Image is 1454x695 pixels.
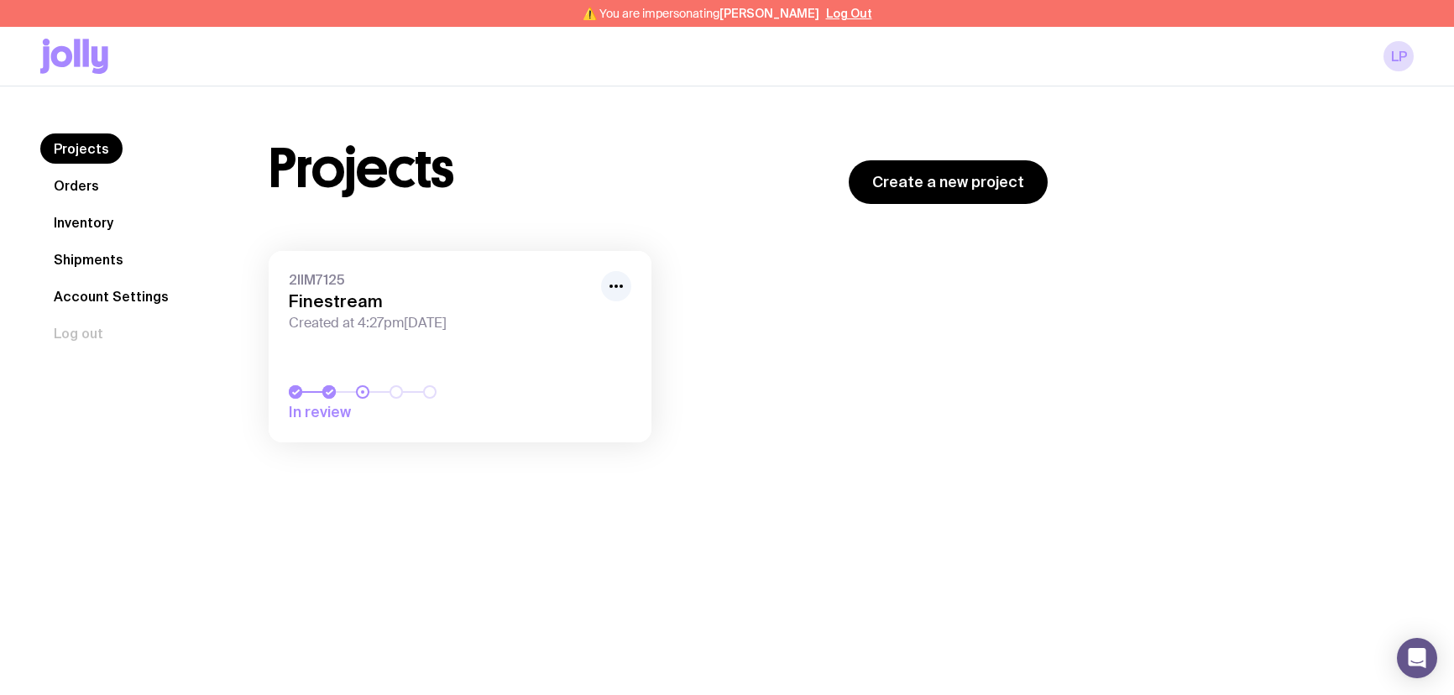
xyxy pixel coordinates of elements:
a: Projects [40,133,123,164]
span: In review [289,402,524,422]
a: Shipments [40,244,137,274]
h3: Finestream [289,291,591,311]
button: Log out [40,318,117,348]
span: 2IIM7125 [289,271,591,288]
span: Created at 4:27pm[DATE] [289,315,591,332]
a: Account Settings [40,281,182,311]
a: LP [1383,41,1414,71]
h1: Projects [269,142,454,196]
button: Log Out [826,7,872,20]
a: Orders [40,170,112,201]
div: Open Intercom Messenger [1397,638,1437,678]
a: 2IIM7125FinestreamCreated at 4:27pm[DATE]In review [269,251,651,442]
span: [PERSON_NAME] [719,7,819,20]
a: Inventory [40,207,127,238]
a: Create a new project [849,160,1048,204]
span: ⚠️ You are impersonating [583,7,819,20]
